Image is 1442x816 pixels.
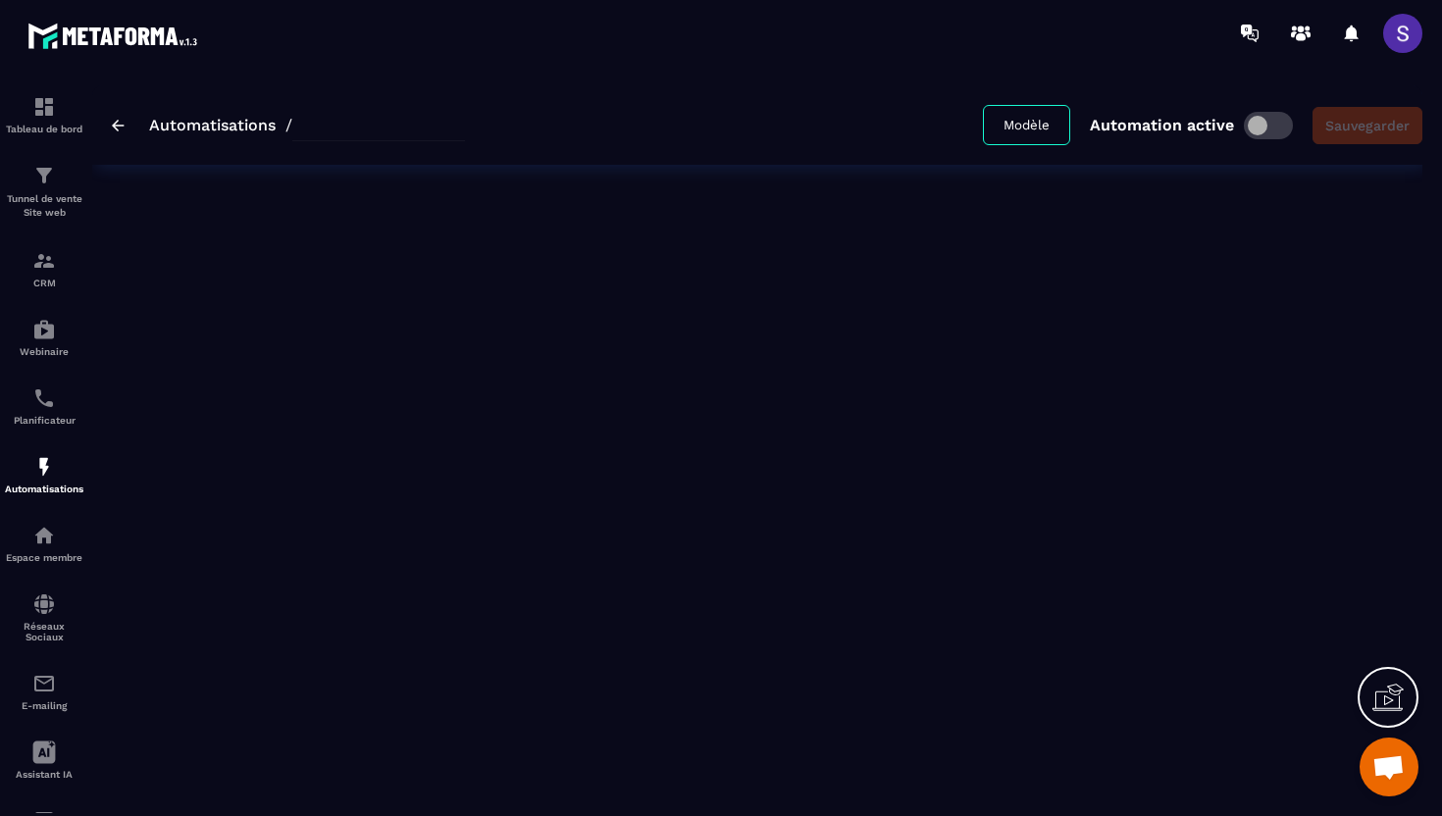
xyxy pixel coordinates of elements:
a: automationsautomationsEspace membre [5,509,83,578]
p: E-mailing [5,700,83,711]
a: Assistant IA [5,726,83,794]
img: formation [32,95,56,119]
img: formation [32,249,56,273]
img: scheduler [32,386,56,410]
a: formationformationTunnel de vente Site web [5,149,83,234]
a: social-networksocial-networkRéseaux Sociaux [5,578,83,657]
p: Webinaire [5,346,83,357]
p: Espace membre [5,552,83,563]
img: social-network [32,592,56,616]
img: arrow [112,120,125,131]
span: / [285,116,292,134]
a: schedulerschedulerPlanificateur [5,372,83,440]
a: emailemailE-mailing [5,657,83,726]
a: automationsautomationsWebinaire [5,303,83,372]
p: Planificateur [5,415,83,426]
p: Tableau de bord [5,124,83,134]
button: Modèle [983,105,1070,145]
img: automations [32,455,56,479]
div: Ouvrir le chat [1360,738,1418,796]
img: email [32,672,56,695]
img: automations [32,524,56,547]
p: CRM [5,278,83,288]
img: formation [32,164,56,187]
a: automationsautomationsAutomatisations [5,440,83,509]
p: Assistant IA [5,769,83,780]
p: Tunnel de vente Site web [5,192,83,220]
p: Réseaux Sociaux [5,621,83,642]
img: logo [27,18,204,54]
p: Automation active [1090,116,1234,134]
img: automations [32,318,56,341]
a: Automatisations [149,116,276,134]
p: Automatisations [5,484,83,494]
a: formationformationCRM [5,234,83,303]
a: formationformationTableau de bord [5,80,83,149]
